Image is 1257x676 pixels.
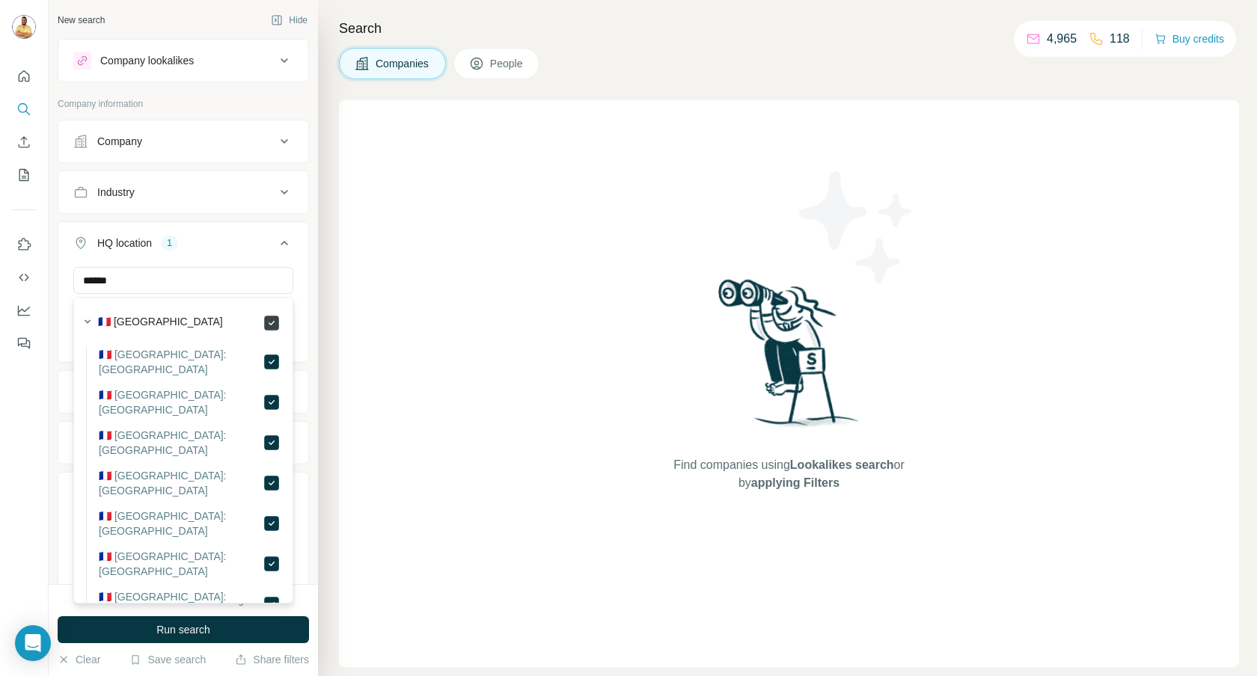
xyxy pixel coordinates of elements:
[12,129,36,156] button: Enrich CSV
[58,616,309,643] button: Run search
[1154,28,1224,49] button: Buy credits
[58,97,309,111] p: Company information
[156,622,210,637] span: Run search
[15,625,51,661] div: Open Intercom Messenger
[12,96,36,123] button: Search
[235,652,309,667] button: Share filters
[58,425,308,461] button: Employees (size)
[712,275,867,442] img: Surfe Illustration - Woman searching with binoculars
[58,225,308,267] button: HQ location1
[98,314,223,332] label: 🇫🇷 [GEOGRAPHIC_DATA]
[12,15,36,39] img: Avatar
[99,428,263,458] label: 🇫🇷 [GEOGRAPHIC_DATA]: [GEOGRAPHIC_DATA]
[12,231,36,258] button: Use Surfe on LinkedIn
[12,297,36,324] button: Dashboard
[58,123,308,159] button: Company
[99,347,263,377] label: 🇫🇷 [GEOGRAPHIC_DATA]: [GEOGRAPHIC_DATA]
[12,63,36,90] button: Quick start
[58,13,105,27] div: New search
[12,162,36,188] button: My lists
[129,652,206,667] button: Save search
[97,185,135,200] div: Industry
[12,330,36,357] button: Feedback
[97,134,142,149] div: Company
[99,549,263,579] label: 🇫🇷 [GEOGRAPHIC_DATA]: [GEOGRAPHIC_DATA]
[99,589,263,619] label: 🇫🇷 [GEOGRAPHIC_DATA]: [GEOGRAPHIC_DATA]
[97,236,152,251] div: HQ location
[376,56,430,71] span: Companies
[99,468,263,498] label: 🇫🇷 [GEOGRAPHIC_DATA]: [GEOGRAPHIC_DATA]
[99,387,263,417] label: 🇫🇷 [GEOGRAPHIC_DATA]: [GEOGRAPHIC_DATA]
[58,476,308,517] button: Technologies1
[669,456,908,492] span: Find companies using or by
[58,374,308,410] button: Annual revenue ($)
[790,458,894,471] span: Lookalikes search
[12,264,36,291] button: Use Surfe API
[58,43,308,79] button: Company lookalikes
[490,56,524,71] span: People
[99,508,263,538] label: 🇫🇷 [GEOGRAPHIC_DATA]: [GEOGRAPHIC_DATA]
[789,160,924,295] img: Surfe Illustration - Stars
[161,236,178,250] div: 1
[100,53,194,68] div: Company lookalikes
[260,9,318,31] button: Hide
[1047,30,1077,48] p: 4,965
[751,476,839,489] span: applying Filters
[339,18,1239,39] h4: Search
[58,652,100,667] button: Clear
[1110,30,1130,48] p: 118
[58,174,308,210] button: Industry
